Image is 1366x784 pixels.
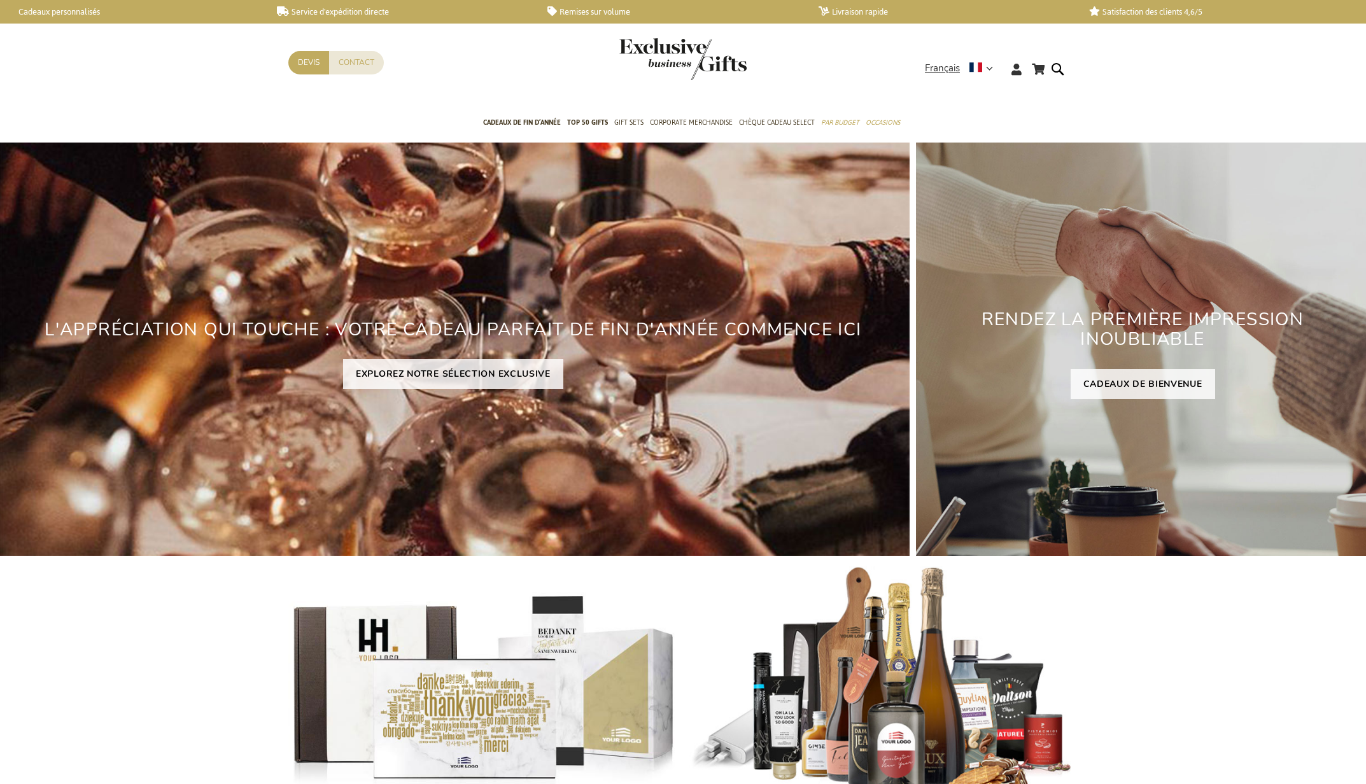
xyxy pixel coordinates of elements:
[821,116,859,129] span: Par budget
[1089,6,1339,17] a: Satisfaction des clients 4,6/5
[288,51,329,74] a: Devis
[343,359,563,389] a: EXPLOREZ NOTRE SÉLECTION EXCLUSIVE
[329,51,384,74] a: Contact
[277,6,527,17] a: Service d'expédition directe
[567,116,608,129] span: TOP 50 Gifts
[925,61,1001,76] div: Français
[6,6,257,17] a: Cadeaux personnalisés
[650,116,733,129] span: Corporate Merchandise
[739,116,815,129] span: Chèque Cadeau Select
[819,6,1069,17] a: Livraison rapide
[614,116,644,129] span: Gift Sets
[619,38,747,80] img: Exclusive Business gifts logo
[925,61,960,76] span: Français
[483,116,561,129] span: Cadeaux de fin d’année
[1071,369,1215,399] a: CADEAUX DE BIENVENUE
[547,6,798,17] a: Remises sur volume
[866,116,900,129] span: Occasions
[619,38,683,80] a: store logo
